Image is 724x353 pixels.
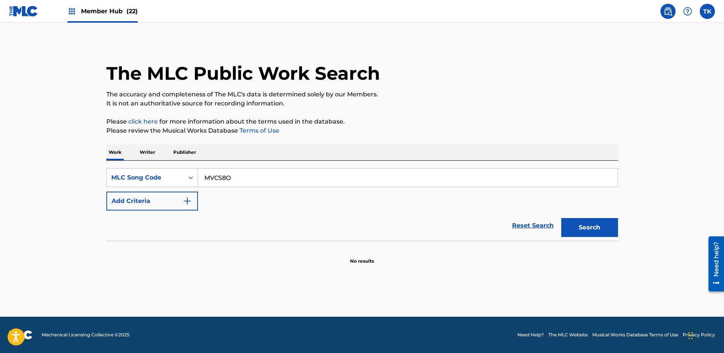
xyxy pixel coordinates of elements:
p: The accuracy and completeness of The MLC's data is determined solely by our Members. [106,90,618,99]
div: Drag [688,324,693,347]
a: Public Search [660,4,676,19]
div: MLC Song Code [111,173,179,182]
p: Work [106,144,124,160]
img: MLC Logo [9,6,38,17]
a: Need Help? [517,331,544,338]
div: User Menu [700,4,715,19]
a: click here [128,118,158,125]
a: Musical Works Database Terms of Use [592,331,678,338]
a: The MLC Website [548,331,588,338]
button: Add Criteria [106,192,198,211]
img: help [683,7,692,16]
p: Writer [137,144,157,160]
p: Publisher [171,144,198,160]
form: Search Form [106,168,618,241]
a: Reset Search [508,217,557,234]
p: Please review the Musical Works Database [106,126,618,135]
iframe: Resource Center [703,234,724,294]
p: Please for more information about the terms used in the database. [106,117,618,126]
p: It is not an authoritative source for recording information. [106,99,618,108]
div: Help [680,4,695,19]
span: Mechanical Licensing Collective © 2025 [42,331,129,338]
p: No results [350,249,374,265]
img: 9d2ae6d4665cec9f34b9.svg [183,197,192,206]
button: Search [561,218,618,237]
h1: The MLC Public Work Search [106,62,380,85]
a: Terms of Use [238,127,279,134]
img: logo [9,330,33,339]
span: (22) [126,8,138,15]
img: search [663,7,673,16]
a: Privacy Policy [683,331,715,338]
span: Member Hub [81,7,138,15]
iframe: Chat Widget [686,317,724,353]
img: Top Rightsholders [67,7,76,16]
